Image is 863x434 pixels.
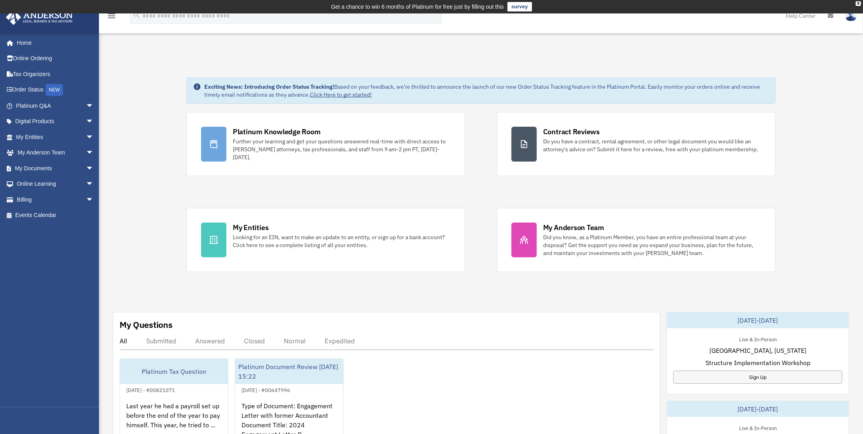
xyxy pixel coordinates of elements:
[235,359,343,384] div: Platinum Document Review [DATE] 15:22
[4,10,75,25] img: Anderson Advisors Platinum Portal
[6,98,106,114] a: Platinum Q&Aarrow_drop_down
[733,335,783,343] div: Live & In-Person
[6,114,106,129] a: Digital Productsarrow_drop_down
[244,337,265,345] div: Closed
[86,192,102,208] span: arrow_drop_down
[6,176,106,192] a: Online Learningarrow_drop_down
[146,337,176,345] div: Submitted
[543,137,761,153] div: Do you have a contract, rental agreement, or other legal document you would like an attorney's ad...
[204,83,769,99] div: Based on your feedback, we're thrilled to announce the launch of our new Order Status Tracking fe...
[6,160,106,176] a: My Documentsarrow_drop_down
[204,83,334,90] strong: Exciting News: Introducing Order Status Tracking!
[6,82,106,98] a: Order StatusNEW
[86,114,102,130] span: arrow_drop_down
[331,2,504,11] div: Get a chance to win 6 months of Platinum for free just by filling out this
[233,223,268,232] div: My Entities
[120,385,181,394] div: [DATE] - #00821071
[325,337,355,345] div: Expedited
[107,14,116,21] a: menu
[733,423,783,432] div: Live & In-Person
[233,127,321,137] div: Platinum Knowledge Room
[46,84,63,96] div: NEW
[705,358,810,367] span: Structure Implementation Workshop
[543,233,761,257] div: Did you know, as a Platinum Member, you have an entire professional team at your disposal? Get th...
[543,127,600,137] div: Contract Reviews
[508,2,532,11] a: survey
[86,98,102,114] span: arrow_drop_down
[845,10,857,21] img: User Pic
[6,192,106,207] a: Billingarrow_drop_down
[233,137,451,161] div: Further your learning and get your questions answered real-time with direct access to [PERSON_NAM...
[195,337,225,345] div: Answered
[86,129,102,145] span: arrow_drop_down
[673,371,842,384] a: Sign Up
[709,346,806,355] span: [GEOGRAPHIC_DATA], [US_STATE]
[667,401,849,417] div: [DATE]-[DATE]
[233,233,451,249] div: Looking for an EIN, want to make an update to an entity, or sign up for a bank account? Click her...
[186,112,465,176] a: Platinum Knowledge Room Further your learning and get your questions answered real-time with dire...
[6,129,106,145] a: My Entitiesarrow_drop_down
[235,385,297,394] div: [DATE] - #00647996
[107,11,116,21] i: menu
[543,223,604,232] div: My Anderson Team
[120,319,173,331] div: My Questions
[120,359,228,384] div: Platinum Tax Question
[132,11,141,19] i: search
[186,208,465,272] a: My Entities Looking for an EIN, want to make an update to an entity, or sign up for a bank accoun...
[310,91,372,98] a: Click Here to get started!
[86,145,102,161] span: arrow_drop_down
[6,66,106,82] a: Tax Organizers
[86,176,102,192] span: arrow_drop_down
[6,145,106,161] a: My Anderson Teamarrow_drop_down
[6,207,106,223] a: Events Calendar
[856,1,861,6] div: close
[86,160,102,177] span: arrow_drop_down
[667,312,849,328] div: [DATE]-[DATE]
[284,337,306,345] div: Normal
[6,51,106,67] a: Online Ordering
[6,35,102,51] a: Home
[497,112,776,176] a: Contract Reviews Do you have a contract, rental agreement, or other legal document you would like...
[120,337,127,345] div: All
[497,208,776,272] a: My Anderson Team Did you know, as a Platinum Member, you have an entire professional team at your...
